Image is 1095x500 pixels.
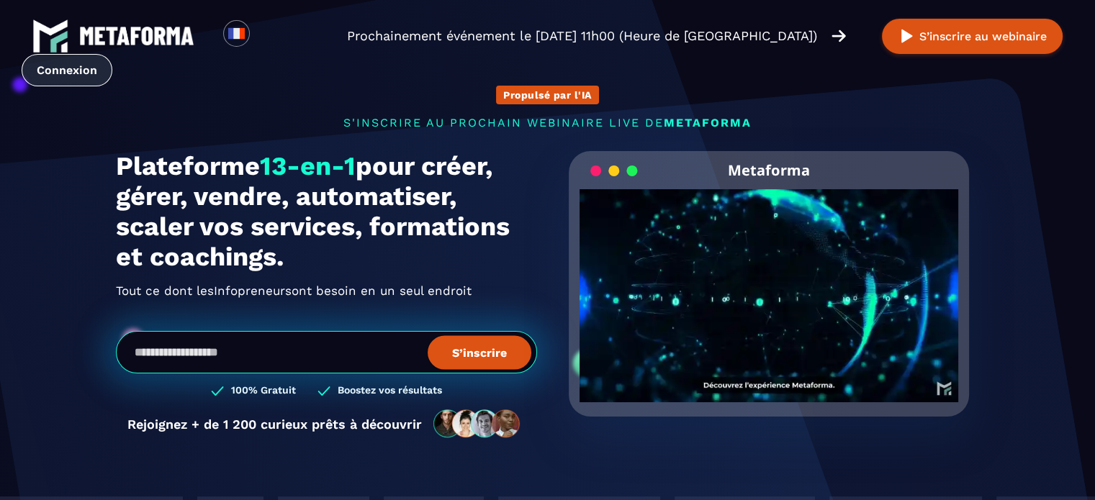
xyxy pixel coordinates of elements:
h3: 100% Gratuit [231,384,296,398]
img: checked [317,384,330,398]
img: community-people [429,409,526,439]
p: s'inscrire au prochain webinaire live de [116,116,980,129]
img: checked [211,384,224,398]
h2: Metaforma [728,151,810,189]
p: Prochainement événement le [DATE] 11h00 (Heure de [GEOGRAPHIC_DATA]) [347,26,817,46]
div: Search for option [250,20,285,52]
h2: Tout ce dont les ont besoin en un seul endroit [116,279,537,302]
button: S’inscrire au webinaire [882,19,1063,54]
img: play [898,27,916,45]
img: arrow-right [832,28,846,44]
p: Rejoignez + de 1 200 curieux prêts à découvrir [127,417,422,432]
video: Your browser does not support the video tag. [580,189,959,378]
span: 13-en-1 [260,151,356,181]
span: Infopreneurs [214,279,292,302]
img: fr [227,24,245,42]
img: logo [79,27,194,45]
h1: Plateforme pour créer, gérer, vendre, automatiser, scaler vos services, formations et coachings. [116,151,537,272]
button: S’inscrire [428,335,531,369]
img: loading [590,164,638,178]
input: Search for option [262,27,273,45]
img: logo [32,18,68,54]
h3: Boostez vos résultats [338,384,442,398]
span: METAFORMA [664,116,752,129]
a: Connexion [22,54,112,86]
